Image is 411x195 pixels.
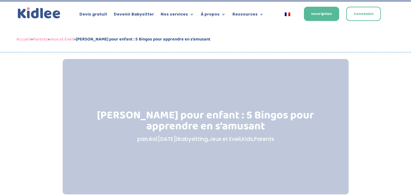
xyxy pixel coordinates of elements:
[209,135,241,143] a: Jeux et Eveil
[146,135,156,143] a: Léa
[93,135,318,144] p: par | | , , ,
[178,135,208,143] a: Babysitting
[93,110,318,135] h1: [PERSON_NAME] pour enfant : 5 Bingos pour apprendre en s’amusant
[242,135,253,143] a: Kids
[158,135,176,143] span: [DATE]
[254,135,274,143] a: Parents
